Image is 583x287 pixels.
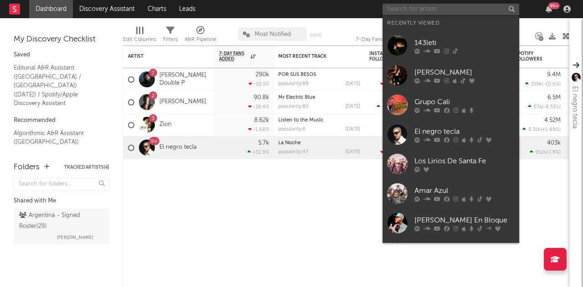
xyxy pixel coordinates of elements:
[254,117,269,123] div: 8.62k
[380,149,415,155] div: ( )
[414,185,515,196] div: Amar Azul
[248,126,269,132] div: -1.68 %
[278,118,323,123] a: Listen to the Music
[14,162,40,173] div: Folders
[547,95,561,101] div: 6.5M
[278,141,301,146] a: La Noche
[547,72,561,78] div: 9.4M
[369,51,401,62] div: Instagram Followers
[543,105,559,110] span: -8.53 %
[14,178,109,191] input: Search for folders...
[383,60,519,90] a: [PERSON_NAME]
[159,144,197,151] a: El negro tecla
[14,63,100,108] a: Editorial A&R Assistant ([GEOGRAPHIC_DATA] / [GEOGRAPHIC_DATA]) ([DATE]) / Spotify/Apple Discover...
[278,118,360,123] div: Listen to the Music
[345,127,360,132] div: [DATE]
[123,34,156,45] div: Edit Columns
[377,104,415,110] div: ( )
[414,215,515,226] div: [PERSON_NAME] En Bloque
[543,82,559,87] span: -10.6 %
[278,150,308,155] div: popularity: 47
[256,72,269,78] div: 290k
[19,210,102,232] div: Argentina - Signed Roster ( 29 )
[525,81,561,87] div: ( )
[544,117,561,123] div: 4.52M
[383,90,519,120] a: Grupo Cali
[247,149,269,155] div: +51.9 %
[546,5,552,13] button: 99+
[522,126,561,132] div: ( )
[542,127,559,132] span: +1.89 %
[14,209,109,244] a: Argentina - Signed Roster(29)[PERSON_NAME]
[383,179,519,208] a: Amar Azul
[258,140,269,146] div: 5.7k
[159,72,210,87] a: [PERSON_NAME] Double P
[414,156,515,166] div: Los Lirios De Santa Fe
[531,82,542,87] span: 159k
[414,96,515,107] div: Grupo Cali
[255,31,291,37] span: Most Notified
[547,140,561,146] div: 403k
[528,127,541,132] span: 8.31k
[383,208,519,238] a: [PERSON_NAME] En Bloque
[14,34,109,45] div: My Discovery Checklist
[278,95,315,100] a: Mr Electric Blue
[184,23,216,49] div: A&R Pipeline
[310,33,322,38] button: Save
[184,34,216,45] div: A&R Pipeline
[278,104,309,109] div: popularity: 80
[536,150,544,155] span: 912
[530,149,561,155] div: ( )
[14,50,109,60] div: Saved
[64,165,109,170] button: Tracked Artists(4)
[278,127,306,132] div: popularity: 6
[383,238,519,267] a: BB ASUL
[278,141,360,146] div: La Noche
[248,104,269,110] div: -18.4 %
[14,115,109,126] div: Recommended
[128,54,196,59] div: Artist
[383,149,519,179] a: Los Lirios De Santa Fe
[254,95,269,101] div: 90.8k
[163,34,178,45] div: Filters
[528,104,561,110] div: ( )
[163,23,178,49] div: Filters
[380,81,415,87] div: ( )
[356,34,424,45] div: 7-Day Fans Added (7-Day Fans Added)
[57,232,93,243] span: [PERSON_NAME]
[123,23,156,49] div: Edit Columns
[278,72,316,77] a: POR SUS BESOS
[383,4,519,15] input: Search for artists
[159,98,206,106] a: [PERSON_NAME]
[515,51,547,62] div: Spotify Followers
[356,23,424,49] div: 7-Day Fans Added (7-Day Fans Added)
[159,121,172,129] a: Zion
[414,67,515,78] div: [PERSON_NAME]
[278,95,360,100] div: Mr Electric Blue
[569,86,580,129] div: El negro tecla
[414,126,515,137] div: El negro tecla
[219,51,248,62] span: 7-Day Fans Added
[345,150,360,155] div: [DATE]
[383,120,519,149] a: El negro tecla
[278,81,309,86] div: popularity: 88
[548,2,560,9] div: 99 +
[534,105,542,110] span: 57k
[345,104,360,109] div: [DATE]
[249,81,269,87] div: -10.5 %
[278,54,347,59] div: Most Recent Track
[278,72,360,77] div: POR SUS BESOS
[345,81,360,86] div: [DATE]
[14,128,100,147] a: Algorithmic A&R Assistant ([GEOGRAPHIC_DATA])
[414,37,515,48] div: 143leti
[14,196,109,206] div: Shared with Me
[387,18,515,29] div: Recently Viewed
[545,150,559,155] span: +1.9 %
[383,31,519,60] a: 143leti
